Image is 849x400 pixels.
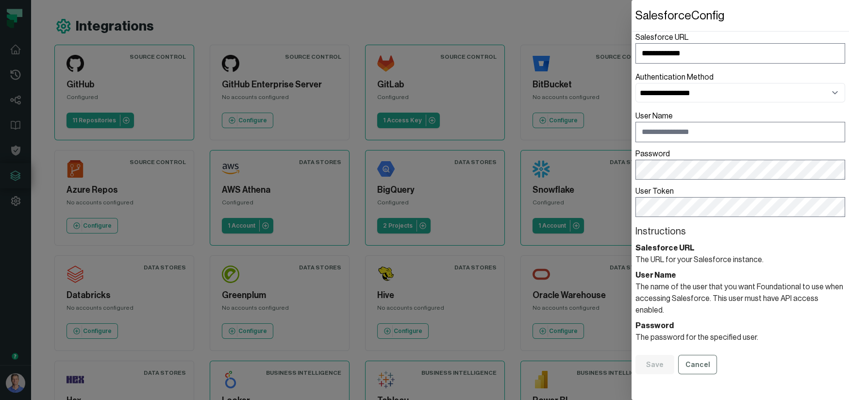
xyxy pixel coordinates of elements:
input: User Name [635,122,845,142]
input: User Token [635,197,845,217]
input: Salesforce URL [635,43,845,64]
label: Authentication Method [635,73,714,81]
header: Salesforce URL [635,242,845,254]
header: Instructions [635,225,845,238]
section: The password for the specified user. [635,320,845,343]
button: Cancel [678,355,717,374]
label: User Token [635,185,845,217]
section: The name of the user that you want Foundational to use when accessing Salesforce. This user must ... [635,269,845,316]
label: User Name [635,110,845,142]
header: Password [635,320,845,332]
label: Password [635,148,845,180]
header: User Name [635,269,845,281]
input: Password [635,160,845,180]
section: The URL for your Salesforce instance. [635,242,845,266]
button: Save [635,355,674,374]
label: Salesforce URL [635,32,845,64]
